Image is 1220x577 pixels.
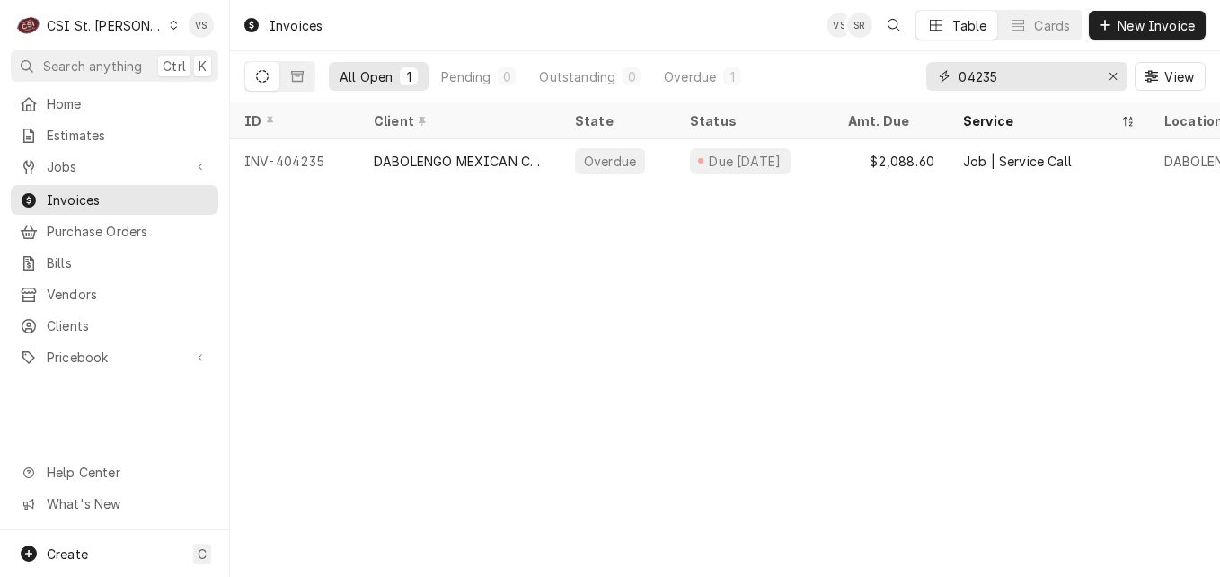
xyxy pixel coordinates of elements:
[47,126,209,145] span: Estimates
[952,16,987,35] div: Table
[11,457,218,487] a: Go to Help Center
[847,13,872,38] div: Stephani Roth's Avatar
[374,152,546,171] div: DABOLENGO MEXICAN CUISINE
[1114,16,1198,35] span: New Invoice
[707,152,783,171] div: Due [DATE]
[1135,62,1206,91] button: View
[47,253,209,272] span: Bills
[727,67,738,86] div: 1
[1034,16,1070,35] div: Cards
[11,311,218,341] a: Clients
[1089,11,1206,40] button: New Invoice
[230,139,359,182] div: INV-404235
[11,120,218,150] a: Estimates
[441,67,491,86] div: Pending
[199,57,207,75] span: K
[690,111,816,130] div: Status
[11,217,218,246] a: Purchase Orders
[47,222,209,241] span: Purchase Orders
[189,13,214,38] div: VS
[47,494,208,513] span: What's New
[1099,62,1127,91] button: Erase input
[880,11,908,40] button: Open search
[626,67,637,86] div: 0
[11,280,218,309] a: Vendors
[501,67,512,86] div: 0
[47,285,209,304] span: Vendors
[16,13,41,38] div: CSI St. Louis's Avatar
[847,13,872,38] div: SR
[163,57,186,75] span: Ctrl
[47,546,88,562] span: Create
[963,111,1118,130] div: Service
[16,13,41,38] div: C
[11,185,218,215] a: Invoices
[47,316,209,335] span: Clients
[1161,67,1198,86] span: View
[47,94,209,113] span: Home
[244,111,341,130] div: ID
[43,57,142,75] span: Search anything
[47,16,164,35] div: CSI St. [PERSON_NAME]
[827,13,852,38] div: VS
[834,139,949,182] div: $2,088.60
[963,152,1072,171] div: Job | Service Call
[11,248,218,278] a: Bills
[374,111,543,130] div: Client
[403,67,414,86] div: 1
[11,152,218,182] a: Go to Jobs
[47,157,182,176] span: Jobs
[47,191,209,209] span: Invoices
[47,348,182,367] span: Pricebook
[189,13,214,38] div: Vicky Stuesse's Avatar
[11,489,218,519] a: Go to What's New
[575,111,661,130] div: State
[664,67,716,86] div: Overdue
[582,152,638,171] div: Overdue
[848,111,931,130] div: Amt. Due
[340,67,393,86] div: All Open
[959,62,1093,91] input: Keyword search
[47,463,208,482] span: Help Center
[827,13,852,38] div: Vicky Stuesse's Avatar
[198,545,207,564] span: C
[11,89,218,119] a: Home
[11,50,218,82] button: Search anythingCtrlK
[11,342,218,372] a: Go to Pricebook
[539,67,615,86] div: Outstanding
